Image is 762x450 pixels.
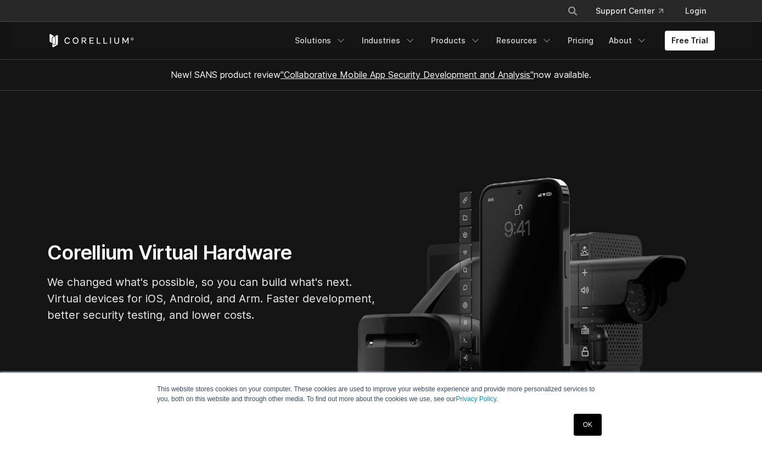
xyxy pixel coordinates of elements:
[355,31,422,50] a: Industries
[602,31,654,50] a: About
[157,384,605,404] p: This website stores cookies on your computer. These cookies are used to improve your website expe...
[561,31,600,50] a: Pricing
[563,1,582,21] button: Search
[490,31,559,50] a: Resources
[288,31,715,50] div: Navigation Menu
[47,34,135,47] a: Corellium Home
[574,414,602,436] a: OK
[587,1,672,21] a: Support Center
[171,69,591,80] span: New! SANS product review now available.
[424,31,488,50] a: Products
[456,395,498,403] a: Privacy Policy.
[676,1,715,21] a: Login
[281,69,534,80] a: "Collaborative Mobile App Security Development and Analysis"
[47,240,377,265] h1: Corellium Virtual Hardware
[554,1,715,21] div: Navigation Menu
[665,31,715,50] a: Free Trial
[47,274,377,323] p: We changed what's possible, so you can build what's next. Virtual devices for iOS, Android, and A...
[288,31,353,50] a: Solutions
